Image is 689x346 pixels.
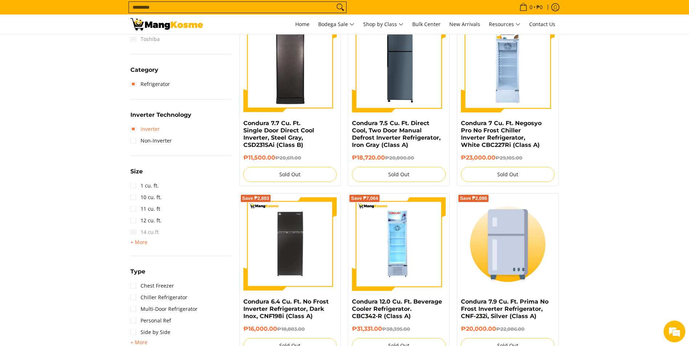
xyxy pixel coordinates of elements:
summary: Open [130,112,191,123]
summary: Open [130,238,147,247]
span: • [517,3,545,11]
a: Non-Inverter [130,135,172,147]
span: Save ₱2,086 [460,196,487,201]
del: ₱29,105.00 [495,155,522,161]
span: Save ₱2,883 [242,196,269,201]
summary: Open [130,269,145,280]
a: Inverter [130,123,160,135]
button: Search [335,2,346,13]
a: Condura 6.4 Cu. Ft. No Frost Inverter Refrigerator, Dark Inox, CNF198i (Class A) [243,298,329,320]
span: Bodega Sale [318,20,354,29]
button: Sold Out [352,167,446,182]
a: Personal Ref [130,315,171,326]
a: Chiller Refrigerator [130,292,187,303]
a: Resources [485,15,524,34]
span: 0 [528,5,534,10]
a: Side by Side [130,326,170,338]
a: Condura 7.7 Cu. Ft. Single Door Direct Cool Inverter, Steel Gray, CSD231SAi (Class B) [243,120,314,148]
del: ₱22,086.00 [496,326,524,332]
span: New Arrivals [449,21,480,28]
del: ₱20,800.00 [385,155,414,161]
span: 14 cu.ft [130,226,159,238]
a: 1 cu. ft. [130,180,159,191]
img: Condura 7 Cu. Ft. Negosyo Pro No Frost Chiller Inverter Refrigerator, White CBC227Ri (Class A) [461,19,555,112]
a: Condura 7.9 Cu. Ft. Prima No Frost Inverter Refrigerator, CNF-232i, Silver (Class A) [461,298,548,320]
div: Minimize live chat window [119,4,137,21]
img: condura-direct-cool-7.5-cubic-feet-2-door-manual-defrost-inverter-ref-iron-gray-full-view-mang-kosme [352,19,446,112]
span: ₱0 [535,5,544,10]
span: Type [130,269,145,275]
h6: ₱16,000.00 [243,325,337,333]
del: ₱18,883.00 [277,326,305,332]
span: Inverter Technology [130,112,191,118]
summary: Open [130,67,158,78]
span: + More [130,339,147,345]
span: + More [130,239,147,245]
a: Chest Freezer [130,280,174,292]
span: Save ₱7,064 [351,196,378,201]
img: Condura 7.9 Cu. Ft. Prima No Frost Inverter Refrigerator, CNF-232i, Silver (Class A) [461,197,555,291]
span: Resources [489,20,520,29]
button: Sold Out [461,167,555,182]
span: Category [130,67,158,73]
a: 12 cu. ft. [130,215,162,226]
a: Condura 12.0 Cu. Ft. Beverage Cooler Refrigerator. CBC342-R (Class A) [352,298,442,320]
img: Condura 12.0 Cu. Ft. Beverage Cooler Refrigerator. CBC342-R (Class A) [352,197,446,291]
a: Condura 7 Cu. Ft. Negosyo Pro No Frost Chiller Inverter Refrigerator, White CBC227Ri (Class A) [461,120,542,148]
nav: Main Menu [210,15,559,34]
a: Shop by Class [360,15,407,34]
span: Size [130,169,143,174]
h6: ₱31,331.00 [352,325,446,333]
h6: ₱23,000.00 [461,154,555,161]
a: Home [292,15,313,34]
img: Condura 7.7 Cu. Ft. Single Door Direct Cool Inverter, Steel Gray, CSD231SAi (Class B) [243,20,337,111]
span: Shop by Class [363,20,404,29]
span: Toshiba [130,33,160,45]
span: We're online! [42,91,100,165]
a: Refrigerator [130,78,170,90]
a: Condura 7.5 Cu. Ft. Direct Cool, Two Door Manual Defrost Inverter Refrigerator, Iron Gray (Class A) [352,120,441,148]
a: Contact Us [526,15,559,34]
a: New Arrivals [446,15,484,34]
textarea: Type your message and hit 'Enter' [4,198,138,223]
img: Bodega Sale Refrigerator l Mang Kosme: Home Appliances Warehouse Sale [130,18,203,30]
a: Bulk Center [409,15,444,34]
h6: ₱20,000.00 [461,325,555,333]
summary: Open [130,169,143,180]
a: Bodega Sale [315,15,358,34]
img: Condura 6.4 Cu. Ft. No Frost Inverter Refrigerator, Dark Inox, CNF198i (Class A) [243,197,337,291]
h6: ₱18,720.00 [352,154,446,161]
a: 11 cu. ft [130,203,160,215]
del: ₱20,611.00 [275,155,301,161]
h6: ₱11,500.00 [243,154,337,161]
a: 10 cu. ft. [130,191,162,203]
button: Sold Out [243,167,337,182]
span: Home [295,21,309,28]
span: Contact Us [529,21,555,28]
div: Chat with us now [38,41,122,50]
span: Bulk Center [412,21,441,28]
del: ₱38,395.00 [382,326,410,332]
a: Multi-Door Refrigerator [130,303,198,315]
